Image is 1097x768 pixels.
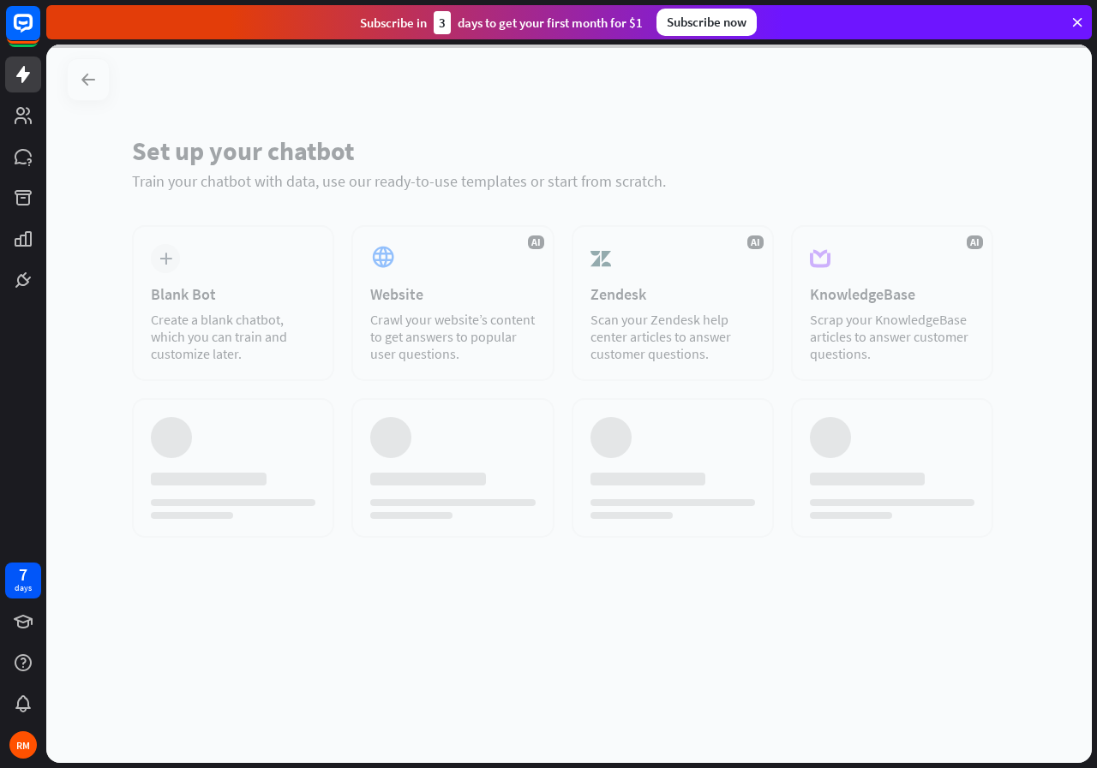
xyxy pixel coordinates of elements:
[434,11,451,34] div: 3
[656,9,757,36] div: Subscribe now
[9,731,37,759] div: RM
[360,11,643,34] div: Subscribe in days to get your first month for $1
[15,582,32,594] div: days
[19,567,27,582] div: 7
[5,563,41,598] a: 7 days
